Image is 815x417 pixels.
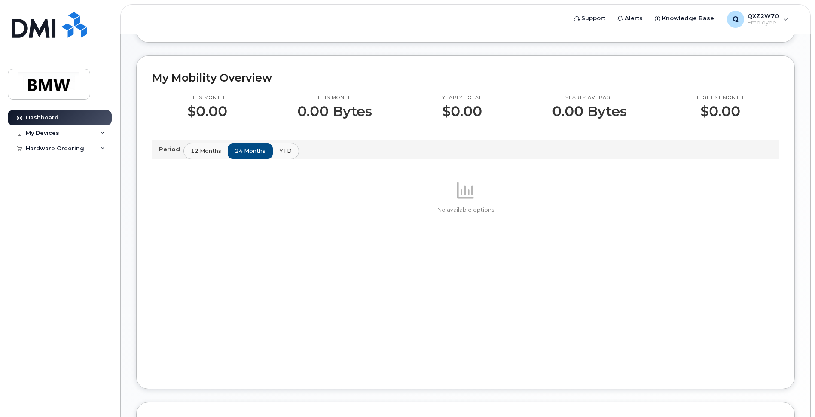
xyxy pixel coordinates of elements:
[152,206,779,214] p: No available options
[442,103,482,119] p: $0.00
[187,103,227,119] p: $0.00
[187,94,227,101] p: This month
[159,145,183,153] p: Period
[297,103,372,119] p: 0.00 Bytes
[649,10,720,27] a: Knowledge Base
[279,147,292,155] span: YTD
[297,94,372,101] p: This month
[191,147,221,155] span: 12 months
[552,94,627,101] p: Yearly average
[442,94,482,101] p: Yearly total
[748,12,779,19] span: QXZ2W7O
[697,103,744,119] p: $0.00
[581,14,605,23] span: Support
[611,10,649,27] a: Alerts
[778,380,809,411] iframe: Messenger Launcher
[552,103,627,119] p: 0.00 Bytes
[748,19,779,26] span: Employee
[733,14,739,24] span: Q
[625,14,643,23] span: Alerts
[568,10,611,27] a: Support
[152,71,779,84] h2: My Mobility Overview
[662,14,714,23] span: Knowledge Base
[721,11,794,28] div: QXZ2W7O
[697,94,744,101] p: Highest month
